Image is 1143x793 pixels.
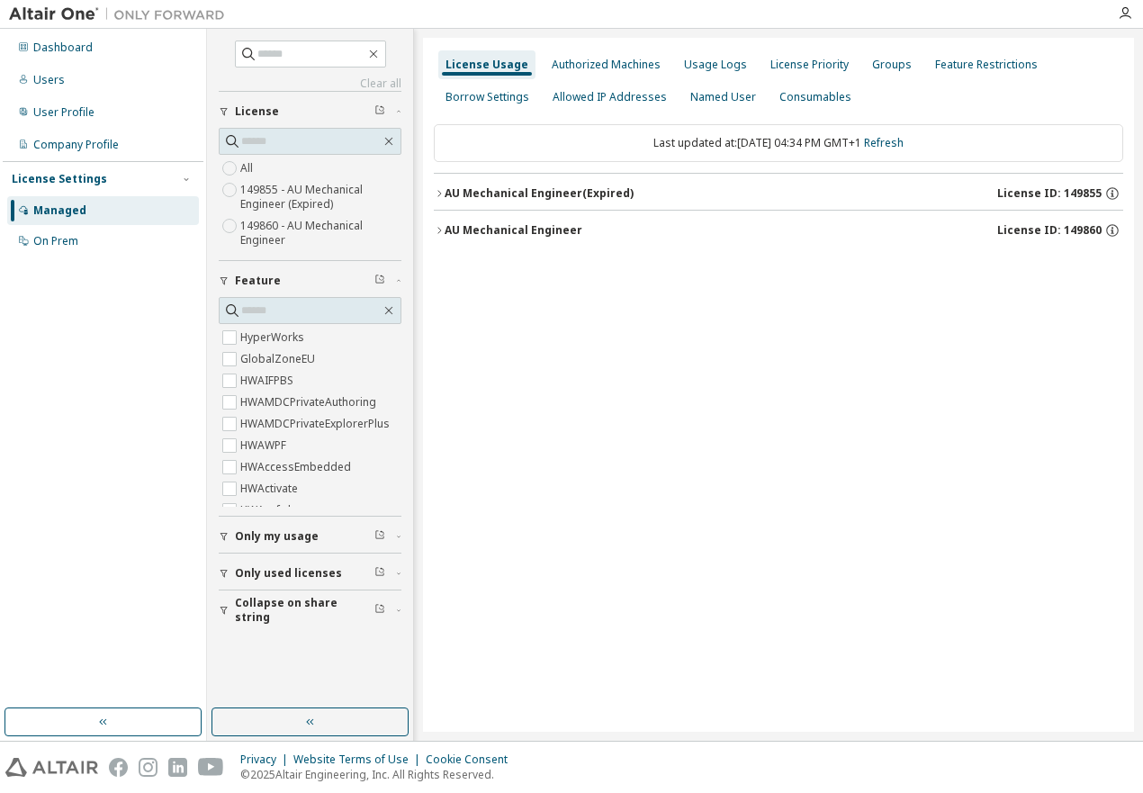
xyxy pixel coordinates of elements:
[997,223,1102,238] span: License ID: 149860
[240,158,256,179] label: All
[33,234,78,248] div: On Prem
[426,752,518,767] div: Cookie Consent
[198,758,224,777] img: youtube.svg
[240,179,401,215] label: 149855 - AU Mechanical Engineer (Expired)
[168,758,187,777] img: linkedin.svg
[935,58,1038,72] div: Feature Restrictions
[445,58,528,72] div: License Usage
[240,752,293,767] div: Privacy
[690,90,756,104] div: Named User
[240,767,518,782] p: © 2025 Altair Engineering, Inc. All Rights Reserved.
[552,58,661,72] div: Authorized Machines
[240,500,298,521] label: HWAcufwh
[374,104,385,119] span: Clear filter
[434,174,1123,213] button: AU Mechanical Engineer(Expired)License ID: 149855
[33,73,65,87] div: Users
[445,186,634,201] div: AU Mechanical Engineer (Expired)
[434,211,1123,250] button: AU Mechanical EngineerLicense ID: 149860
[240,413,393,435] label: HWAMDCPrivateExplorerPlus
[219,517,401,556] button: Only my usage
[219,590,401,630] button: Collapse on share string
[219,554,401,593] button: Only used licenses
[235,274,281,288] span: Feature
[33,41,93,55] div: Dashboard
[219,261,401,301] button: Feature
[240,456,355,478] label: HWAccessEmbedded
[33,203,86,218] div: Managed
[240,478,301,500] label: HWActivate
[240,370,297,392] label: HWAIFPBS
[219,92,401,131] button: License
[5,758,98,777] img: altair_logo.svg
[864,135,904,150] a: Refresh
[219,77,401,91] a: Clear all
[293,752,426,767] div: Website Terms of Use
[872,58,912,72] div: Groups
[139,758,157,777] img: instagram.svg
[33,138,119,152] div: Company Profile
[374,566,385,581] span: Clear filter
[235,104,279,119] span: License
[434,124,1123,162] div: Last updated at: [DATE] 04:34 PM GMT+1
[240,327,308,348] label: HyperWorks
[684,58,747,72] div: Usage Logs
[240,348,319,370] label: GlobalZoneEU
[240,392,380,413] label: HWAMDCPrivateAuthoring
[770,58,849,72] div: License Priority
[445,90,529,104] div: Borrow Settings
[9,5,234,23] img: Altair One
[235,529,319,544] span: Only my usage
[779,90,851,104] div: Consumables
[374,529,385,544] span: Clear filter
[109,758,128,777] img: facebook.svg
[235,566,342,581] span: Only used licenses
[12,172,107,186] div: License Settings
[374,603,385,617] span: Clear filter
[374,274,385,288] span: Clear filter
[445,223,582,238] div: AU Mechanical Engineer
[997,186,1102,201] span: License ID: 149855
[240,215,401,251] label: 149860 - AU Mechanical Engineer
[553,90,667,104] div: Allowed IP Addresses
[33,105,94,120] div: User Profile
[235,596,374,625] span: Collapse on share string
[240,435,290,456] label: HWAWPF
